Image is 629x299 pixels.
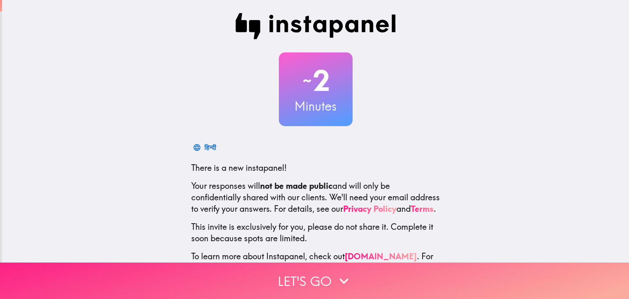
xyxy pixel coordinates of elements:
[191,163,287,173] span: There is a new instapanel!
[191,221,440,244] p: This invite is exclusively for you, please do not share it. Complete it soon because spots are li...
[235,13,396,39] img: Instapanel
[345,251,417,261] a: [DOMAIN_NAME]
[411,204,434,214] a: Terms
[279,64,353,97] h2: 2
[301,68,313,93] span: ~
[191,139,219,156] button: हिन्दी
[191,251,440,285] p: To learn more about Instapanel, check out . For questions or help, email us at .
[191,180,440,215] p: Your responses will and will only be confidentially shared with our clients. We'll need your emai...
[260,181,333,191] b: not be made public
[279,97,353,115] h3: Minutes
[343,204,396,214] a: Privacy Policy
[204,142,216,153] div: हिन्दी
